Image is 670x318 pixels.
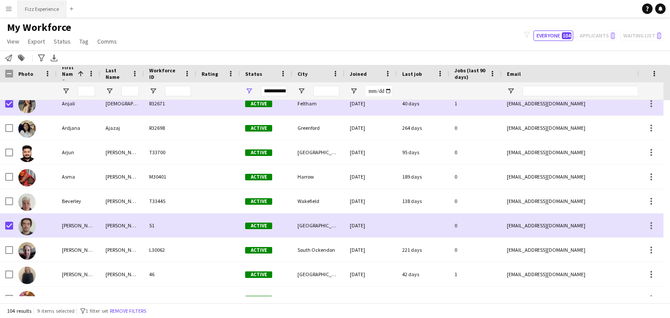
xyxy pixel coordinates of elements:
[245,296,272,302] span: Active
[245,71,262,77] span: Status
[345,140,397,164] div: [DATE]
[397,189,449,213] div: 138 days
[449,213,502,237] div: 0
[144,91,196,115] div: R32671
[507,87,515,95] button: Open Filter Menu
[62,87,70,95] button: Open Filter Menu
[449,287,502,311] div: 0
[94,36,120,47] a: Comms
[100,165,144,189] div: [PERSON_NAME]
[202,71,218,77] span: Rating
[144,116,196,140] div: R32698
[345,213,397,237] div: [DATE]
[292,287,345,311] div: Bootle
[97,37,117,45] span: Comms
[345,116,397,140] div: [DATE]
[397,91,449,115] div: 40 days
[449,189,502,213] div: 0
[57,213,100,237] div: [PERSON_NAME]
[345,165,397,189] div: [DATE]
[455,67,486,80] span: Jobs (last 90 days)
[100,140,144,164] div: [PERSON_NAME]
[100,116,144,140] div: Ajazaj
[345,262,397,286] div: [DATE]
[350,71,367,77] span: Joined
[18,242,36,260] img: Carla Moore
[292,116,345,140] div: Greenford
[292,140,345,164] div: [GEOGRAPHIC_DATA]
[149,67,181,80] span: Workforce ID
[18,193,36,211] img: Beverley Gunn
[121,86,139,96] input: Last Name Filter Input
[79,37,89,45] span: Tag
[16,53,27,63] app-action-btn: Add to tag
[106,87,113,95] button: Open Filter Menu
[245,87,253,95] button: Open Filter Menu
[18,218,36,235] img: Billy Roberts
[292,165,345,189] div: Harrow
[49,53,59,63] app-action-btn: Export XLSX
[144,189,196,213] div: T33445
[297,71,308,77] span: City
[100,262,144,286] div: [PERSON_NAME]
[345,287,397,311] div: [DATE]
[144,213,196,237] div: 51
[397,262,449,286] div: 42 days
[57,116,100,140] div: Ardjana
[100,91,144,115] div: [DEMOGRAPHIC_DATA] Villamer
[85,308,108,314] span: 1 filter set
[7,21,71,34] span: My Workforce
[397,140,449,164] div: 95 days
[245,198,272,205] span: Active
[292,189,345,213] div: Wakefield
[54,37,71,45] span: Status
[100,238,144,262] div: [PERSON_NAME]
[37,308,75,314] span: 9 items selected
[245,149,272,156] span: Active
[50,36,74,47] a: Status
[245,271,272,278] span: Active
[397,238,449,262] div: 221 days
[144,140,196,164] div: T33700
[18,0,66,17] button: Fizz Experience
[292,91,345,115] div: Feltham
[449,116,502,140] div: 0
[18,71,33,77] span: Photo
[345,91,397,115] div: [DATE]
[3,53,14,63] app-action-btn: Notify workforce
[100,213,144,237] div: [PERSON_NAME]
[57,262,100,286] div: [PERSON_NAME]
[144,287,196,311] div: S32930
[292,262,345,286] div: [GEOGRAPHIC_DATA]
[402,71,422,77] span: Last job
[449,140,502,164] div: 0
[165,86,191,96] input: Workforce ID Filter Input
[366,86,392,96] input: Joined Filter Input
[62,64,74,84] span: First Name
[245,101,272,107] span: Active
[28,37,45,45] span: Export
[18,267,36,284] img: Carole Owens
[57,140,100,164] div: Arjun
[108,306,148,316] button: Remove filters
[57,189,100,213] div: Beverley
[245,223,272,229] span: Active
[57,287,100,311] div: Charlotte
[144,238,196,262] div: L30062
[292,213,345,237] div: [GEOGRAPHIC_DATA]
[18,120,36,138] img: Ardjana Ajazaj
[18,96,36,113] img: Anjali Hinduja Villamer
[449,91,502,115] div: 1
[397,116,449,140] div: 264 days
[18,169,36,186] img: Asma Chaudhry
[313,86,339,96] input: City Filter Input
[57,165,100,189] div: Asma
[397,165,449,189] div: 189 days
[562,32,571,39] span: 104
[57,91,100,115] div: Anjali
[245,174,272,180] span: Active
[245,125,272,132] span: Active
[3,36,23,47] a: View
[397,287,449,311] div: 326 days
[76,36,92,47] a: Tag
